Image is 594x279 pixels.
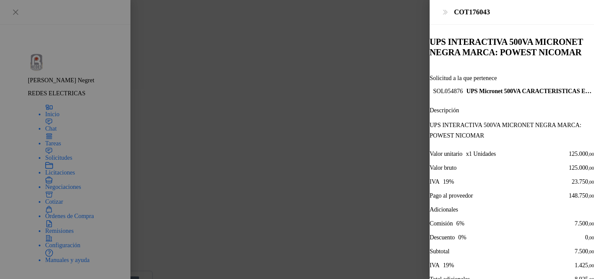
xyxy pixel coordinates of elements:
[440,262,457,269] div: 19 %
[430,248,450,255] span: Subtotal
[455,234,470,241] div: 0 %
[430,86,466,97] div: SOL054876
[462,151,499,158] div: x 1 Unidades
[585,234,594,241] span: 0
[575,262,594,269] span: 1.425
[588,249,594,254] span: ,00
[453,220,467,227] div: 6 %
[588,235,594,240] span: ,00
[588,151,594,157] span: ,00
[572,178,594,185] span: 23.750
[430,178,457,185] span: IVA
[430,234,470,241] span: Descuento
[430,165,457,171] span: Valor bruto
[588,221,594,226] span: ,00
[430,75,594,82] p: Solicitud a la que pertenece
[440,178,457,185] div: 19 %
[588,165,594,171] span: ,00
[430,37,594,57] h4: UPS INTERACTIVA 500VA MICRONET NEGRA MARCA: POWEST NICOMAR
[569,165,594,171] span: 125.000
[588,263,594,268] span: ,00
[454,9,584,16] div: COT176043
[588,193,594,198] span: ,00
[440,7,451,17] button: Close
[588,179,594,185] span: ,00
[466,88,594,95] p: UPS Micronet 500VA CARACTERISTICAS EN foto
[430,220,468,227] span: Comisión
[569,151,594,158] span: 125.000
[575,248,594,255] span: 7.500
[575,220,594,227] span: 7.500
[430,120,594,141] p: UPS INTERACTIVA 500VA MICRONET NEGRA MARCA: POWEST NICOMAR
[430,203,594,217] div: Adicionales
[430,262,457,269] span: IVA
[430,107,594,114] p: Descripción
[569,192,594,199] span: 148.750
[430,192,473,199] span: Pago al proveedor
[430,151,499,158] span: Valor unitario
